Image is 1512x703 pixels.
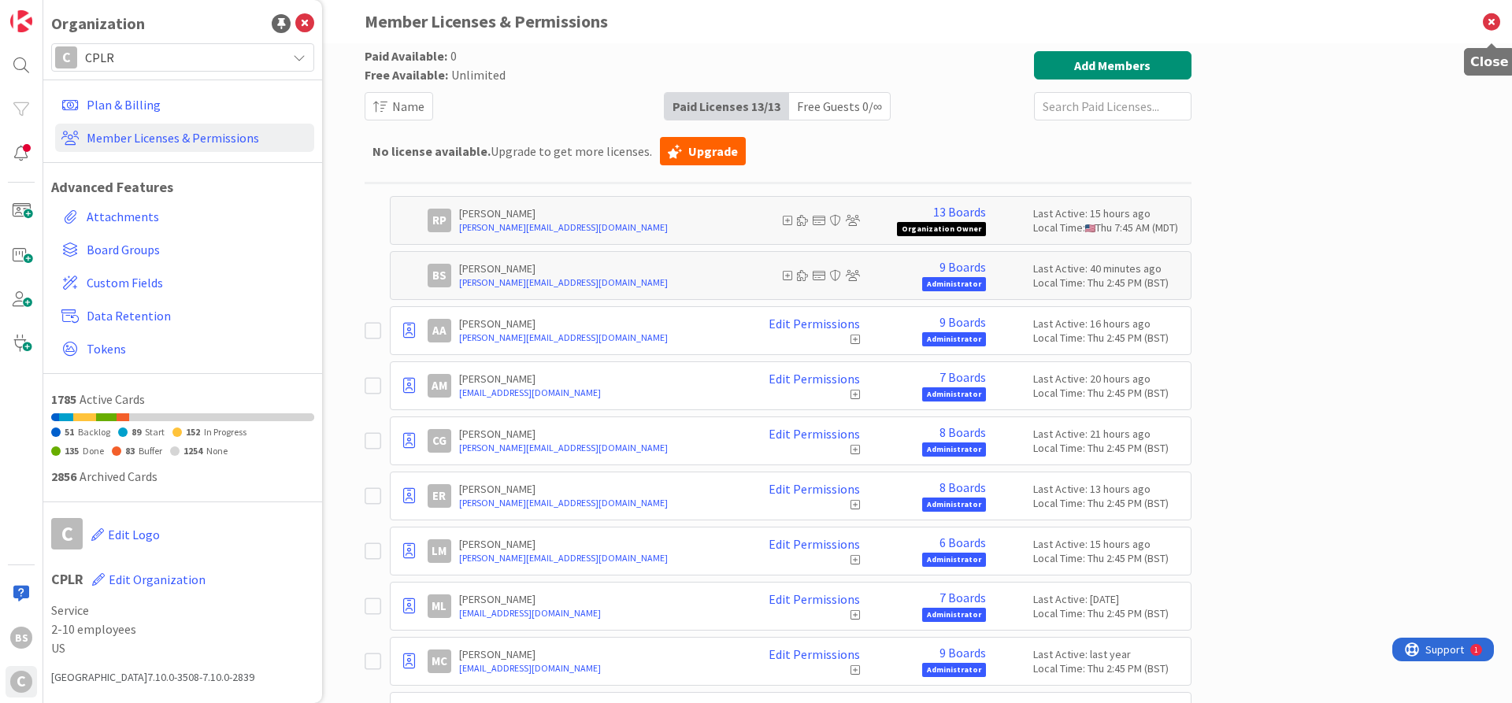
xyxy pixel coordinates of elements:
[82,6,86,19] div: 1
[1033,331,1183,345] div: Local Time: Thu 2:45 PM (BST)
[459,482,734,496] p: [PERSON_NAME]
[51,179,314,196] h1: Advanced Features
[78,426,110,438] span: Backlog
[10,671,32,693] div: C
[459,647,734,661] p: [PERSON_NAME]
[459,496,734,510] a: [PERSON_NAME][EMAIL_ADDRESS][DOMAIN_NAME]
[428,209,451,232] div: RP
[459,551,734,565] a: [PERSON_NAME][EMAIL_ADDRESS][DOMAIN_NAME]
[1033,551,1183,565] div: Local Time: Thu 2:45 PM (BST)
[428,594,451,618] div: ML
[51,638,314,657] span: US
[10,10,32,32] img: Visit kanbanzone.com
[428,374,451,398] div: AM
[55,235,314,264] a: Board Groups
[428,539,451,563] div: LM
[459,206,734,220] p: [PERSON_NAME]
[1033,537,1183,551] div: Last Active: 15 hours ago
[33,2,72,21] span: Support
[372,143,491,159] b: No license available.
[55,335,314,363] a: Tokens
[1033,647,1183,661] div: Last Active: last year
[1034,51,1191,80] button: Add Members
[933,205,986,219] a: 13 Boards
[459,537,734,551] p: [PERSON_NAME]
[459,261,734,276] p: [PERSON_NAME]
[55,91,314,119] a: Plan & Billing
[55,46,77,68] div: C
[459,316,734,331] p: [PERSON_NAME]
[132,426,141,438] span: 89
[769,372,860,386] a: Edit Permissions
[459,427,734,441] p: [PERSON_NAME]
[204,426,246,438] span: In Progress
[665,93,789,120] div: Paid Licenses 13 / 13
[769,482,860,496] a: Edit Permissions
[55,268,314,297] a: Custom Fields
[51,468,76,484] span: 2856
[372,142,652,161] span: Upgrade to get more licenses.
[51,669,314,686] div: [GEOGRAPHIC_DATA] 7.10.0-3508-7.10.0-2839
[939,646,986,660] a: 9 Boards
[51,12,145,35] div: Organization
[922,387,986,401] span: Administrator
[1033,482,1183,496] div: Last Active: 13 hours ago
[922,442,986,457] span: Administrator
[1033,316,1183,331] div: Last Active: 16 hours ago
[87,339,308,358] span: Tokens
[428,484,451,508] div: ER
[1033,220,1183,235] div: Local Time: Thu 7:45 AM (MDT)
[769,427,860,441] a: Edit Permissions
[660,137,746,165] a: Upgrade
[922,553,986,567] span: Administrator
[922,332,986,346] span: Administrator
[51,391,76,407] span: 1785
[91,518,161,551] button: Edit Logo
[789,93,890,120] div: Free Guests 0 / ∞
[51,390,314,409] div: Active Cards
[459,276,734,290] a: [PERSON_NAME][EMAIL_ADDRESS][DOMAIN_NAME]
[51,518,83,549] div: C
[1085,224,1095,232] img: us.png
[186,426,200,438] span: 152
[428,429,451,453] div: CG
[922,498,986,512] span: Administrator
[87,240,308,259] span: Board Groups
[939,425,986,439] a: 8 Boards
[87,273,308,292] span: Custom Fields
[1470,54,1509,69] h5: Close
[365,67,448,83] span: Free Available:
[939,315,986,329] a: 9 Boards
[769,647,860,661] a: Edit Permissions
[91,563,206,596] button: Edit Organization
[1033,276,1183,290] div: Local Time: Thu 2:45 PM (BST)
[769,537,860,551] a: Edit Permissions
[1033,386,1183,400] div: Local Time: Thu 2:45 PM (BST)
[428,319,451,342] div: AA
[365,48,447,64] span: Paid Available:
[83,445,104,457] span: Done
[145,426,165,438] span: Start
[55,302,314,330] a: Data Retention
[51,563,314,596] h1: CPLR
[139,445,162,457] span: Buffer
[451,67,506,83] span: Unlimited
[65,445,79,457] span: 135
[109,572,206,587] span: Edit Organization
[769,316,860,331] a: Edit Permissions
[459,441,734,455] a: [PERSON_NAME][EMAIL_ADDRESS][DOMAIN_NAME]
[1033,606,1183,620] div: Local Time: Thu 2:45 PM (BST)
[939,480,986,494] a: 8 Boards
[206,445,228,457] span: None
[450,48,457,64] span: 0
[51,467,314,486] div: Archived Cards
[459,220,734,235] a: [PERSON_NAME][EMAIL_ADDRESS][DOMAIN_NAME]
[939,370,986,384] a: 7 Boards
[922,663,986,677] span: Administrator
[392,97,424,116] span: Name
[459,331,734,345] a: [PERSON_NAME][EMAIL_ADDRESS][DOMAIN_NAME]
[125,445,135,457] span: 83
[10,627,32,649] div: BS
[108,527,160,542] span: Edit Logo
[922,608,986,622] span: Administrator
